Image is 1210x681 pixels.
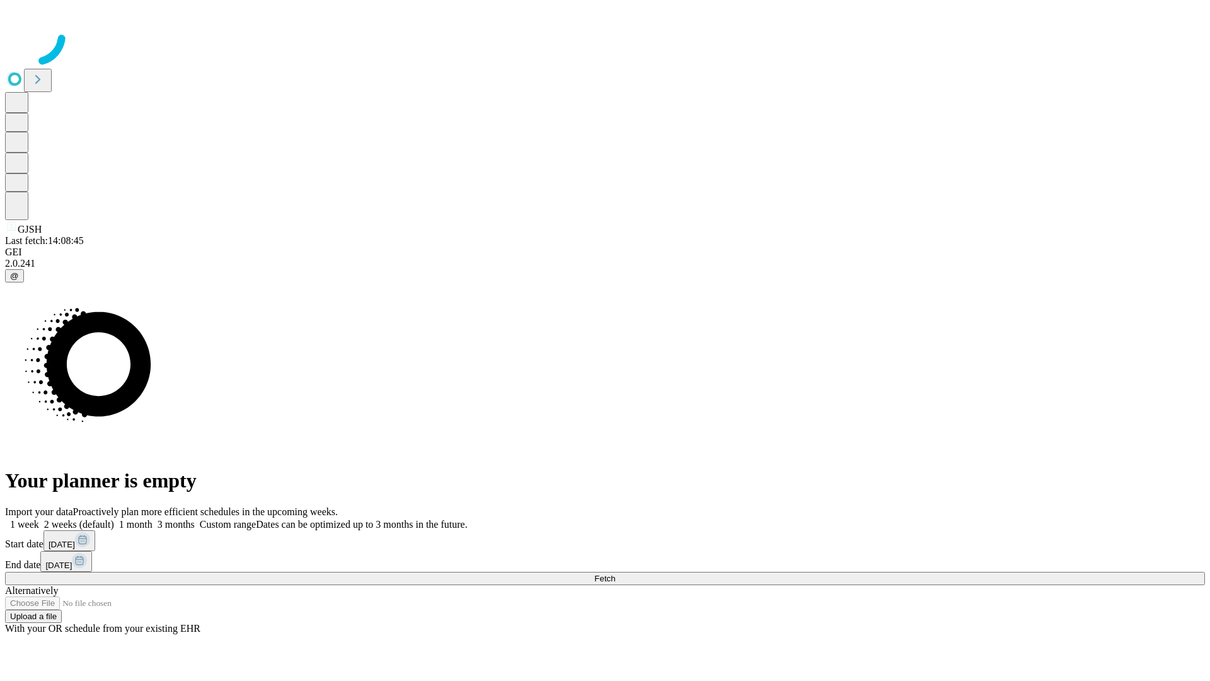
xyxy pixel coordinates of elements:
[5,623,200,634] span: With your OR schedule from your existing EHR
[10,519,39,530] span: 1 week
[5,610,62,623] button: Upload a file
[5,258,1205,269] div: 2.0.241
[5,585,58,596] span: Alternatively
[5,530,1205,551] div: Start date
[73,506,338,517] span: Proactively plan more efficient schedules in the upcoming weeks.
[594,574,615,583] span: Fetch
[5,506,73,517] span: Import your data
[44,519,114,530] span: 2 weeks (default)
[49,540,75,549] span: [DATE]
[10,271,19,281] span: @
[5,572,1205,585] button: Fetch
[158,519,195,530] span: 3 months
[5,269,24,282] button: @
[5,235,84,246] span: Last fetch: 14:08:45
[5,469,1205,492] h1: Your planner is empty
[5,247,1205,258] div: GEI
[200,519,256,530] span: Custom range
[45,561,72,570] span: [DATE]
[119,519,153,530] span: 1 month
[18,224,42,235] span: GJSH
[40,551,92,572] button: [DATE]
[256,519,467,530] span: Dates can be optimized up to 3 months in the future.
[43,530,95,551] button: [DATE]
[5,551,1205,572] div: End date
